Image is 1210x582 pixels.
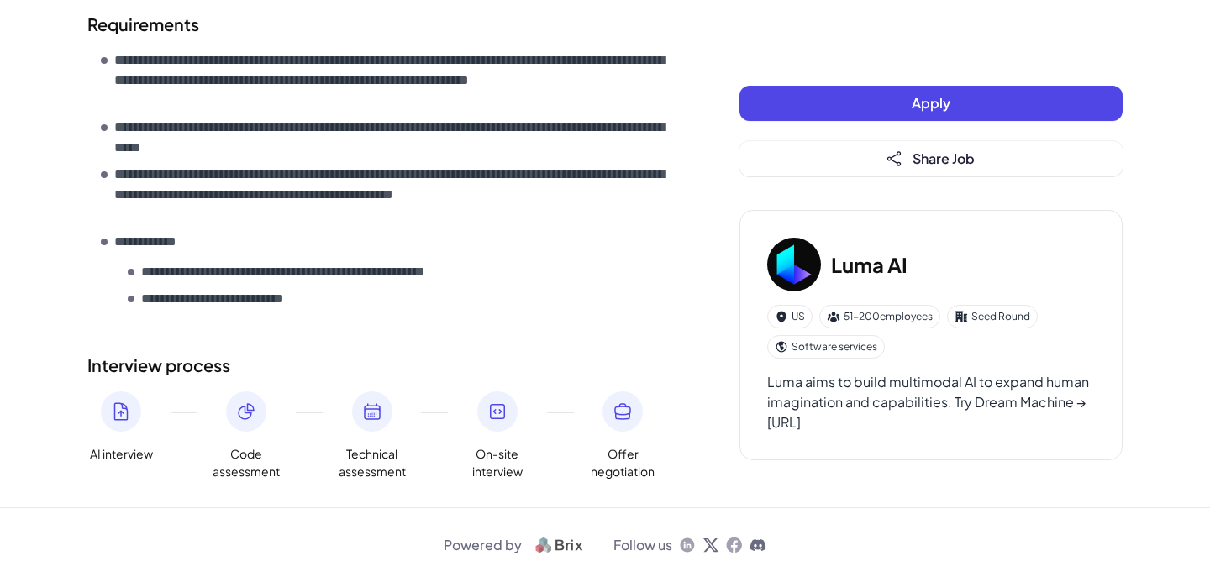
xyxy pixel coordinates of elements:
[739,86,1123,121] button: Apply
[589,445,656,480] span: Offer negotiation
[90,445,153,463] span: AI interview
[213,445,280,480] span: Code assessment
[464,445,531,480] span: On-site interview
[87,353,672,378] h2: Interview process
[831,249,907,280] h3: Luma AI
[613,535,672,555] span: Follow us
[767,372,1095,433] div: Luma aims to build multimodal AI to expand human imagination and capabilities. Try Dream Machine ...
[739,141,1123,176] button: Share Job
[913,149,975,167] span: Share Job
[339,445,406,480] span: Technical assessment
[529,535,590,555] img: logo
[767,335,885,359] div: Software services
[87,12,672,37] h2: Requirements
[767,305,813,328] div: US
[767,238,821,291] img: Lu
[947,305,1038,328] div: Seed Round
[912,94,950,112] span: Apply
[819,305,940,328] div: 51-200 employees
[444,535,522,555] span: Powered by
